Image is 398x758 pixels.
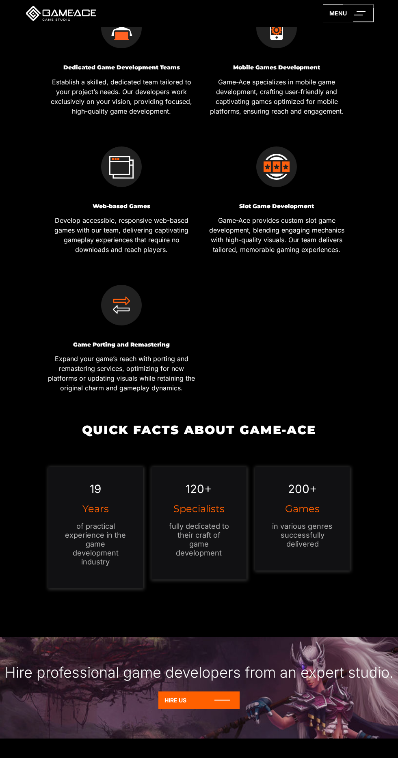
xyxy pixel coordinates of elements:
[186,482,212,496] em: 120+
[202,203,351,209] h3: Slot Game Development
[47,342,196,348] h3: Game Porting and Remastering
[65,522,127,566] p: of practical experience in the game development industry
[202,77,351,116] p: Game-Ace specializes in mobile game development, crafting user-friendly and captivating games opt...
[101,8,142,48] img: Dedicated Game Development Teams
[158,691,240,709] a: Hire Us
[47,65,196,71] h3: Dedicated Game Development Teams
[168,522,230,558] p: fully dedicated to their craft of game development
[47,354,196,393] p: Expand your game’s reach with porting and remastering services, optimizing for new platforms or u...
[323,4,374,22] a: menu
[47,203,196,209] h3: Web-based Games
[47,215,196,254] p: Develop accessible, responsive web-based games with our team, delivering captivating gameplay exp...
[288,482,317,496] em: 200+
[47,77,196,116] p: Establish a skilled, dedicated team tailored to your project’s needs. Our developers work exclusi...
[44,423,354,437] h2: Quick Facts about Game-Ace
[65,504,127,514] h3: Years
[90,482,101,496] em: 19
[256,8,297,48] img: Mobile Games Development
[101,146,142,187] img: Web-based Games
[271,504,334,514] h3: Games
[202,65,351,71] h3: Mobile Games Development
[256,146,297,187] img: Slot Game Development
[101,285,142,325] img: Game Porting and Remastering
[168,504,230,514] h3: Specialists
[202,215,351,254] p: Game-Ace provides custom slot game development, blending engaging mechanics with high-quality vis...
[271,522,334,549] p: in various genres successfully delivered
